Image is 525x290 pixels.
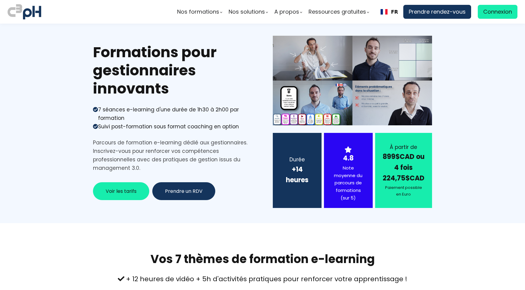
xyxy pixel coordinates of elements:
a: Connexion [478,5,517,19]
button: Voir les tarifs [93,182,149,200]
span: Prendre un RDV [165,187,203,195]
div: + 12 heures de vidéo + 5h d'activités pratiques pour renforcer votre apprentissage ! [93,274,432,284]
span: Nos formations [177,7,219,16]
div: Language Switcher [375,5,403,19]
img: Français flag [381,9,388,15]
img: logo C3PH [8,3,41,21]
span: Voir les tarifs [106,187,137,195]
b: +14 heures [286,165,309,185]
span: Prendre rendez-vous [409,7,466,16]
span: Connexion [483,7,512,16]
span: A propos [274,7,299,16]
h1: Vos 7 thèmes de formation e-learning [93,252,432,266]
div: À partir de [383,143,424,151]
span: Nos solutions [229,7,265,16]
h1: Formations pour gestionnaires innovants [93,43,252,98]
button: Prendre un RDV [152,182,215,200]
div: Paiement possible en Euro [383,184,424,198]
div: 7 séances e-learning d'une durée de 1h30 à 2h00 par formation [98,105,252,122]
a: Prendre rendez-vous [403,5,471,19]
div: Parcours de formation e-learning dédié aux gestionnaires. Inscrivez-vous pour renforcer vos compé... [93,138,252,172]
a: FR [381,9,398,15]
strong: 4.8 [343,153,354,163]
div: Suivi post-formation sous format coaching en option [98,122,239,131]
div: Language selected: Français [375,5,403,19]
span: Ressources gratuites [309,7,366,16]
div: Note moyenne du parcours de formations (sur 5) [332,164,365,202]
div: Durée [280,155,314,164]
strong: 899$CAD ou 4 fois 224,75$CAD [383,152,424,183]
